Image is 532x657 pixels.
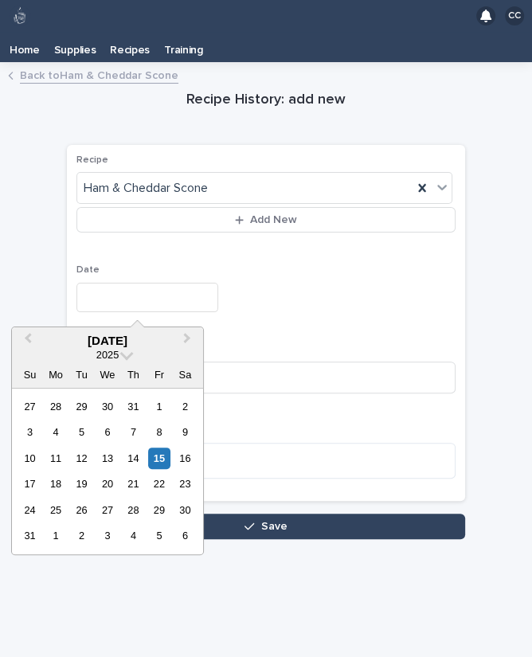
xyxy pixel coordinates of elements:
[174,499,196,521] div: Choose Saturday, August 30th, 2025
[123,396,144,417] div: Choose Thursday, July 31st, 2025
[17,393,198,549] div: month 2025-08
[174,448,196,469] div: Choose Saturday, August 16th, 2025
[76,207,456,233] button: Add New
[19,525,41,546] div: Choose Sunday, August 31st, 2025
[148,448,170,469] div: Choose Friday, August 15th, 2025
[45,364,66,385] div: Mo
[96,421,118,443] div: Choose Wednesday, August 6th, 2025
[176,329,201,354] button: Next Month
[96,396,118,417] div: Choose Wednesday, July 30th, 2025
[71,499,92,521] div: Choose Tuesday, August 26th, 2025
[84,180,208,197] span: Ham & Cheddar Scone
[2,32,47,62] a: Home
[45,499,66,521] div: Choose Monday, August 25th, 2025
[71,421,92,443] div: Choose Tuesday, August 5th, 2025
[47,32,104,62] a: Supplies
[148,499,170,521] div: Choose Friday, August 29th, 2025
[71,396,92,417] div: Choose Tuesday, July 29th, 2025
[71,448,92,469] div: Choose Tuesday, August 12th, 2025
[19,364,41,385] div: Su
[45,473,66,495] div: Choose Monday, August 18th, 2025
[148,473,170,495] div: Choose Friday, August 22nd, 2025
[20,65,178,84] a: Back toHam & Cheddar Scone
[76,265,100,275] span: Date
[174,525,196,546] div: Choose Saturday, September 6th, 2025
[250,214,297,225] span: Add New
[54,32,96,57] p: Supplies
[45,448,66,469] div: Choose Monday, August 11th, 2025
[148,364,170,385] div: Fr
[157,32,210,62] a: Training
[96,525,118,546] div: Choose Wednesday, September 3rd, 2025
[96,499,118,521] div: Choose Wednesday, August 27th, 2025
[45,396,66,417] div: Choose Monday, July 28th, 2025
[148,421,170,443] div: Choose Friday, August 8th, 2025
[123,473,144,495] div: Choose Thursday, August 21st, 2025
[123,421,144,443] div: Choose Thursday, August 7th, 2025
[110,32,150,57] p: Recipes
[174,364,196,385] div: Sa
[174,396,196,417] div: Choose Saturday, August 2nd, 2025
[14,329,39,354] button: Previous Month
[148,396,170,417] div: Choose Friday, August 1st, 2025
[96,473,118,495] div: Choose Wednesday, August 20th, 2025
[19,473,41,495] div: Choose Sunday, August 17th, 2025
[164,32,203,57] p: Training
[45,525,66,546] div: Choose Monday, September 1st, 2025
[67,514,465,539] button: Save
[103,32,157,62] a: Recipes
[45,421,66,443] div: Choose Monday, August 4th, 2025
[10,32,40,57] p: Home
[19,396,41,417] div: Choose Sunday, July 27th, 2025
[123,364,144,385] div: Th
[505,6,524,25] div: CC
[174,473,196,495] div: Choose Saturday, August 23rd, 2025
[261,521,288,532] span: Save
[76,155,108,165] span: Recipe
[71,364,92,385] div: Tu
[148,525,170,546] div: Choose Friday, September 5th, 2025
[96,349,119,361] span: 2025
[96,364,118,385] div: We
[71,525,92,546] div: Choose Tuesday, September 2nd, 2025
[12,334,203,348] div: [DATE]
[19,421,41,443] div: Choose Sunday, August 3rd, 2025
[19,448,41,469] div: Choose Sunday, August 10th, 2025
[71,473,92,495] div: Choose Tuesday, August 19th, 2025
[67,91,465,110] h1: Recipe History: add new
[10,6,30,26] img: 80hjoBaRqlyywVK24fQd
[123,499,144,521] div: Choose Thursday, August 28th, 2025
[96,448,118,469] div: Choose Wednesday, August 13th, 2025
[123,525,144,546] div: Choose Thursday, September 4th, 2025
[174,421,196,443] div: Choose Saturday, August 9th, 2025
[123,448,144,469] div: Choose Thursday, August 14th, 2025
[19,499,41,521] div: Choose Sunday, August 24th, 2025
